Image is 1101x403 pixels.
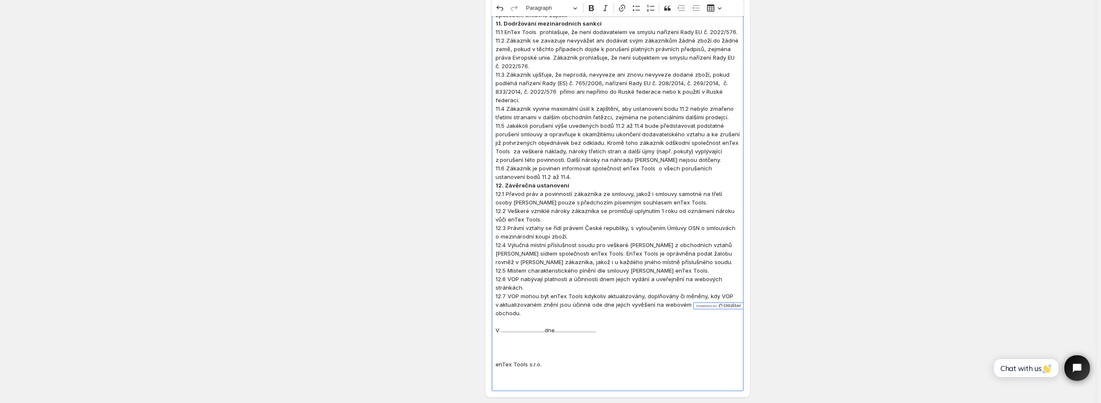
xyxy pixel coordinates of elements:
[496,266,740,275] p: 12.5 Místem charakteristického plnění dle smlouvy [PERSON_NAME] enTex Tools.
[496,360,740,368] p: enTex Tools s.r.o.
[522,2,581,15] button: Paragraph, Heading
[695,304,717,308] span: Powered by
[496,326,740,334] p: V ..................................dne................................
[496,182,569,189] strong: 12. Závěrečná ustanovení
[496,275,740,292] p: 12.6 VOP nabývají platnosti a účinnosti dnem jejich vydání a uveřejnění na webových stránkách.
[496,121,740,164] p: 11.5 Jakékoli porušení výše uvedených bodů 11.2 až 11.4 bude představovat podstatné porušení smlo...
[496,207,740,224] p: 12.2 Veškeré vzniklé nároky zákazníka se promlčují uplynutím 1 roku od oznámení nároku vůči enTex...
[526,3,571,13] span: Paragraph
[496,104,740,121] p: 11.4 Zákazník vyvine maximální úsilí k zajištění, aby ustanovení bodu 11.2 nebylo zmařeno třetími...
[496,224,740,241] p: 12.3 Právní vztahy se řídí právem České republiky, s vyloučením Úmluvy OSN o smlouvách o mezináro...
[496,292,740,317] p: 12.7 VOP mohou být enTex Tools kdykoliv aktualizovány, doplňovány či měněny, kdy VOP v aktualizov...
[496,70,740,104] p: 11.3 Zákazník ujišťuje, že neprodá, nevyveze ani znovu nevyveze dodané zboží, pokud podléhá naříz...
[985,348,1097,388] iframe: Tidio Chat
[496,28,740,36] p: 11.1 EnTex Tools prohlašuje, že není dodavatelem ve smyslu nařízení Rady EU č. 2022/576.
[496,20,602,27] strong: 11. Dodržování mezinárodních sankcí
[496,241,740,266] p: 12.4 Výlučná místní příslušnost soudu pro veškeré [PERSON_NAME] z obchodních vztahů [PERSON_NAME]...
[496,36,740,70] p: 11.2 Zákazník se zavazuje nevyvážet ani dodávat svým zákazníkům žádné zboží do žádné země, pokud ...
[496,190,740,207] p: 12.1 Převod práv a povinností zákazníka ze smlouvy, jakož i smlouvy samotné na třetí osoby [PERSO...
[496,164,740,181] p: 11.6 Zákazník je povinen informovat společnost enTex Tools o všech porušeních ustanovení bodů 11....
